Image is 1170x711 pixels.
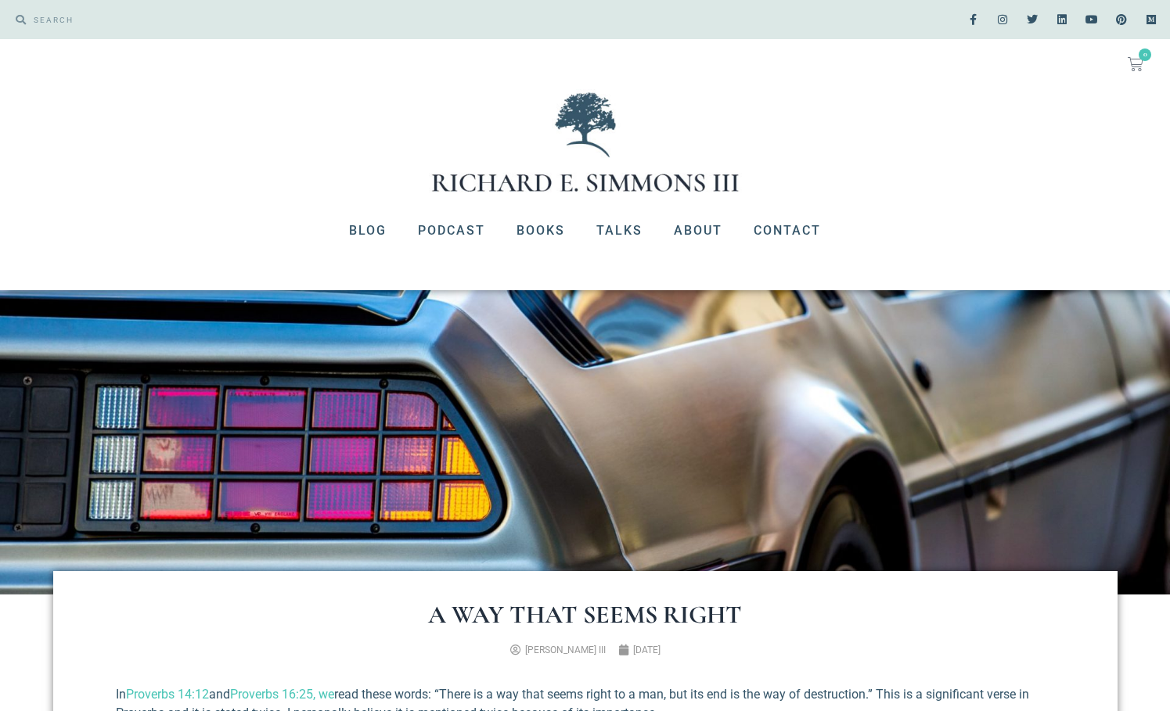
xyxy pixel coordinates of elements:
time: [DATE] [633,645,661,655]
a: 0 [1109,47,1162,81]
h1: A Way That Seems Right [116,602,1055,627]
span: 0 [1139,48,1151,61]
a: Blog [333,210,402,251]
a: About [658,210,738,251]
a: Podcast [402,210,501,251]
a: Books [501,210,581,251]
a: Proverbs 16:25, we [230,687,334,702]
a: Contact [738,210,837,251]
a: [DATE] [618,643,661,657]
span: [PERSON_NAME] III [525,645,606,655]
input: SEARCH [26,8,578,31]
a: Talks [581,210,658,251]
a: Proverbs 14:12 [126,687,209,702]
